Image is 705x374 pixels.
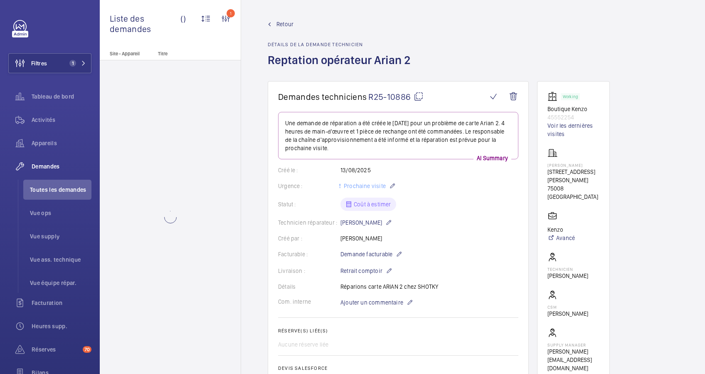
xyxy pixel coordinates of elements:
span: Vue équipe répar. [30,279,91,287]
p: [PERSON_NAME] [340,218,392,228]
span: 70 [83,346,91,353]
span: Heures supp. [32,322,91,330]
span: Demandes techniciens [278,92,367,102]
p: Technicien [547,267,588,272]
span: Vue supply [30,232,91,240]
p: [PERSON_NAME][EMAIL_ADDRESS][DOMAIN_NAME] [547,347,599,372]
span: Vue ops [30,209,91,217]
p: Retrait comptoir [340,266,392,276]
span: Réserves [32,345,79,354]
p: Working [563,95,578,98]
p: [PERSON_NAME] [547,163,599,168]
p: CSM [547,305,588,310]
p: Site - Appareil [100,51,155,57]
img: elevator.svg [547,92,561,102]
p: [PERSON_NAME] [547,272,588,280]
h2: Réserve(s) liée(s) [278,328,518,334]
p: Kenzo [547,225,575,234]
span: Vue ass. technique [30,255,91,264]
span: Retour [276,20,293,28]
h1: Reptation opérateur Arian 2 [268,52,415,81]
span: Prochaine visite [342,183,386,189]
a: Avancé [547,234,575,242]
p: 75008 [GEOGRAPHIC_DATA] [547,184,599,201]
button: Filtres1 [8,53,91,73]
span: R25-10886 [368,92,424,102]
span: Demande facturable [340,250,392,258]
span: Appareils [32,139,91,147]
span: Demandes [32,162,91,171]
p: Supply manager [547,342,599,347]
p: Une demande de réparation a été créée le [DATE] pour un problème de carte Arian 2. 4 heures de ma... [285,119,511,152]
span: 1 [69,60,76,67]
span: Liste des demandes [110,13,180,34]
span: Ajouter un commentaire [340,298,403,307]
span: Filtres [31,59,47,67]
p: [PERSON_NAME] [547,310,588,318]
p: Boutique Kenzo [547,105,599,113]
h2: Détails de la demande technicien [268,42,415,47]
p: [STREET_ADDRESS] [PERSON_NAME] [547,168,599,184]
p: Titre [158,51,213,57]
span: Facturation [32,299,91,307]
p: 45552254 [547,113,599,121]
span: Toutes les demandes [30,186,91,194]
p: AI Summary [473,154,511,162]
span: Tableau de bord [32,92,91,101]
span: Activités [32,116,91,124]
h2: Devis Salesforce [278,365,518,371]
a: Voir les dernières visites [547,121,599,138]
